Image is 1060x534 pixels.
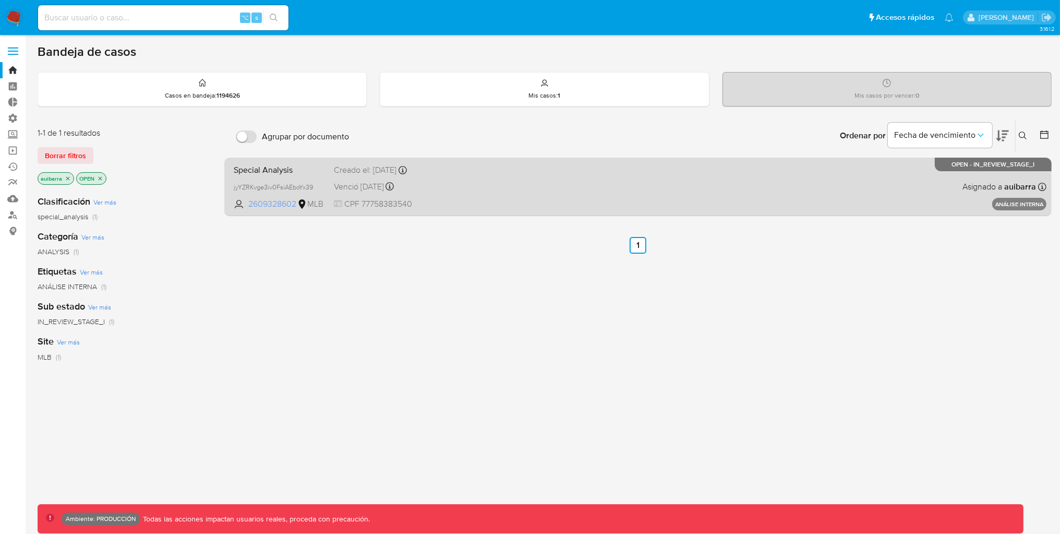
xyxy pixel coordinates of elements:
[263,10,284,25] button: search-icon
[945,13,954,22] a: Notificaciones
[876,12,934,23] span: Accesos rápidos
[255,13,258,22] span: s
[241,13,249,22] span: ⌥
[66,517,136,521] p: Ambiente: PRODUCCIÓN
[38,11,288,25] input: Buscar usuario o caso...
[979,13,1038,22] p: mauro.ibarra@mercadolibre.com
[140,514,370,524] p: Todas las acciones impactan usuarios reales, proceda con precaución.
[1041,12,1052,23] a: Salir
